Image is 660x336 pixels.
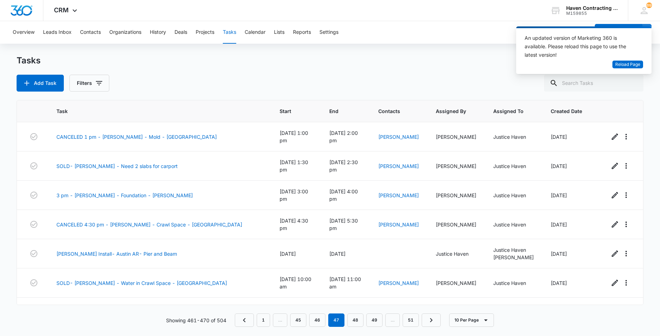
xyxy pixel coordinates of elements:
nav: Pagination [235,313,441,327]
div: Justice Haven [493,246,534,254]
button: Overview [13,21,35,44]
span: End [329,107,351,115]
span: Contacts [378,107,409,115]
a: SOLD- [PERSON_NAME] - Need 2 slabs for carport [56,162,178,170]
div: notifications count [646,2,652,8]
div: Justice Haven [493,221,534,228]
a: Page 48 [347,313,363,327]
span: [DATE] [551,251,567,257]
span: [DATE] [551,134,567,140]
div: account id [566,11,618,16]
a: SOLD- [PERSON_NAME] - Water in Crawl Space - [GEOGRAPHIC_DATA] [56,279,227,287]
button: Settings [319,21,338,44]
button: Contacts [80,21,101,44]
span: [DATE] [551,192,567,198]
div: Justice Haven [493,162,534,170]
span: [DATE] 11:00 am [329,276,361,290]
span: CRM [54,6,69,14]
span: Task [56,107,252,115]
span: [DATE] [551,280,567,286]
span: [DATE] 2:30 pm [329,159,358,173]
div: Justice Haven [436,250,476,257]
button: Organizations [109,21,141,44]
button: Lists [274,21,285,44]
span: Assigned By [436,107,466,115]
button: Tasks [223,21,236,44]
a: CANCELED 1 pm - [PERSON_NAME] - Mold - [GEOGRAPHIC_DATA] [56,133,217,141]
span: Reload Page [615,61,640,68]
div: [PERSON_NAME] [493,254,534,261]
div: Justice Haven [493,192,534,199]
a: [PERSON_NAME] [378,134,419,140]
div: [PERSON_NAME] [436,133,476,141]
a: CANCELED 4:30 pm - [PERSON_NAME] - Crawl Space - [GEOGRAPHIC_DATA] [56,221,242,228]
span: [DATE] 4:30 pm [280,218,308,231]
button: Deals [175,21,187,44]
div: [PERSON_NAME] [436,279,476,287]
a: Page 46 [309,313,325,327]
a: [PERSON_NAME] [378,192,419,198]
div: [PERSON_NAME] [436,221,476,228]
span: 69 [646,2,652,8]
a: [PERSON_NAME] Install- Austin AR- Pier and Beam [56,250,177,257]
em: 47 [328,313,344,327]
span: Created Date [551,107,582,115]
span: [DATE] 4:00 pm [329,188,358,202]
span: [DATE] 10:00 am [280,276,311,290]
a: 3 pm - [PERSON_NAME] - Foundation - [PERSON_NAME] [56,192,193,199]
button: Add Contact [595,24,642,41]
button: Reload Page [612,61,643,69]
a: [PERSON_NAME] [378,163,419,169]
p: Showing 461-470 of 504 [166,317,226,324]
a: Next Page [422,313,441,327]
button: Projects [196,21,214,44]
div: [PERSON_NAME] [436,162,476,170]
input: Search Tasks [544,75,643,92]
button: History [150,21,166,44]
div: An updated version of Marketing 360 is available. Please reload this page to use the latest version! [525,34,635,59]
button: Add Task [17,75,64,92]
h1: Tasks [17,55,41,66]
a: Page 51 [403,313,419,327]
span: [DATE] 2:00 pm [329,130,358,143]
a: Page 45 [290,313,306,327]
a: [PERSON_NAME] [378,222,419,228]
button: Reports [293,21,311,44]
span: [DATE] [551,163,567,169]
a: Page 1 [257,313,270,327]
div: account name [566,5,618,11]
button: 10 Per Page [449,313,494,327]
div: Justice Haven [493,133,534,141]
button: Filters [69,75,109,92]
span: Start [280,107,302,115]
a: Previous Page [235,313,254,327]
span: [DATE] 3:00 pm [280,188,308,202]
span: [DATE] 1:00 pm [280,130,308,143]
a: [PERSON_NAME] [378,280,419,286]
span: Assigned To [493,107,524,115]
span: [DATE] 5:30 pm [329,218,358,231]
span: [DATE] 1:30 pm [280,159,308,173]
span: [DATE] [329,251,346,257]
a: Page 49 [366,313,383,327]
span: [DATE] [551,222,567,228]
button: Leads Inbox [43,21,72,44]
div: Justice Haven [493,279,534,287]
button: Calendar [245,21,265,44]
span: [DATE] [280,251,296,257]
div: [PERSON_NAME] [436,192,476,199]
